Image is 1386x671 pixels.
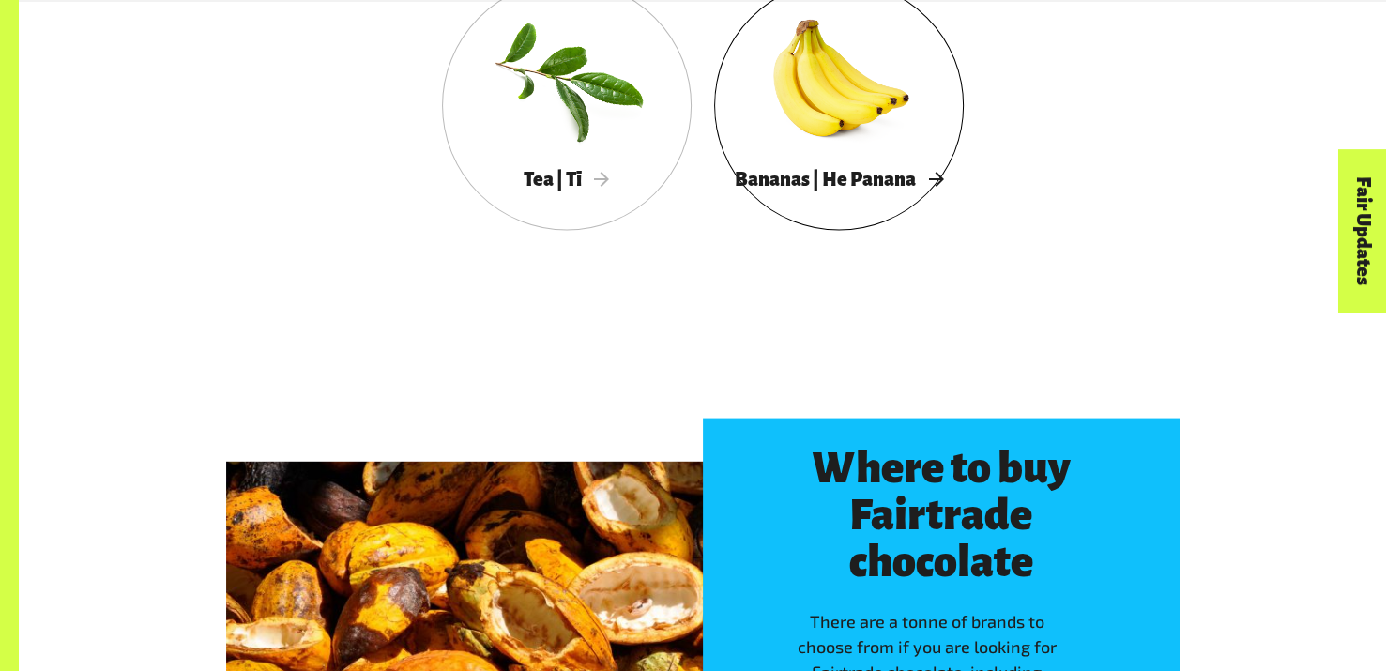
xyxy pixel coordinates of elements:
span: Bananas | He Panana [735,169,943,190]
span: Tea | Tī [524,169,609,190]
h3: Where to buy Fairtrade chocolate [782,445,1100,586]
